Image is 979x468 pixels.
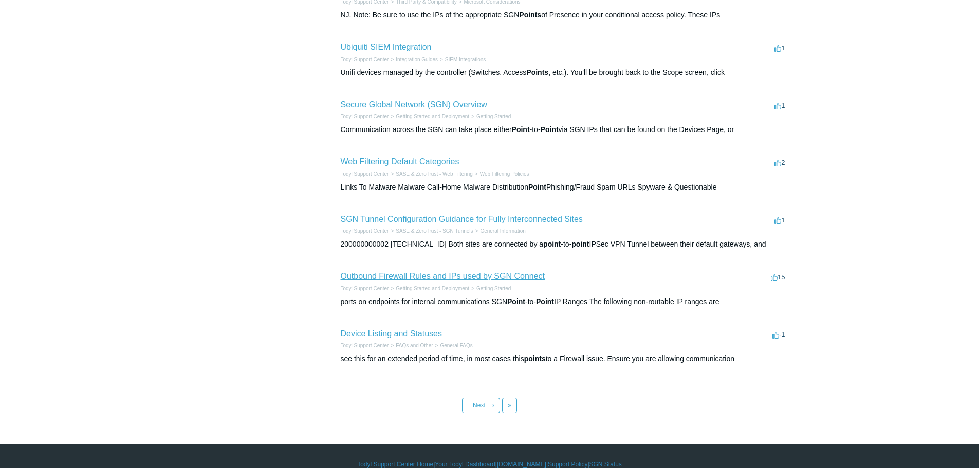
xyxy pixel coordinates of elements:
span: 15 [771,273,785,281]
em: Point [536,297,554,306]
em: points [524,354,546,363]
a: Todyl Support Center [341,171,389,177]
span: 2 [774,159,785,166]
a: Next [462,398,500,413]
div: Links To Malware Malware Call-Home Malware Distribution Phishing/Fraud Spam URLs Spyware & Questi... [341,182,788,193]
a: FAQs and Other [396,343,433,348]
span: » [508,402,511,409]
div: NJ. Note: Be sure to use the IPs of the appropriate SGN of Presence in your conditional access po... [341,10,788,21]
li: Getting Started and Deployment [389,113,469,120]
em: Point [541,125,559,134]
em: Point [512,125,530,134]
li: Todyl Support Center [341,227,389,235]
li: Todyl Support Center [341,285,389,292]
a: General Information [480,228,525,234]
li: Todyl Support Center [341,170,389,178]
li: FAQs and Other [389,342,433,349]
a: Ubiquiti SIEM Integration [341,43,432,51]
div: see this for an extended period of time, in most cases this to a Firewall issue. Ensure you are a... [341,353,788,364]
a: Todyl Support Center [341,286,389,291]
li: Getting Started and Deployment [389,285,469,292]
a: Getting Started and Deployment [396,286,469,291]
a: SASE & ZeroTrust - Web Filtering [396,171,473,177]
li: Getting Started [469,285,511,292]
a: Web Filtering Policies [480,171,529,177]
em: point [571,240,589,248]
li: Getting Started [469,113,511,120]
div: ports on endpoints for internal communications SGN -to- IP Ranges The following non-routable IP r... [341,296,788,307]
a: Secure Global Network (SGN) Overview [341,100,487,109]
a: SASE & ZeroTrust - SGN Tunnels [396,228,473,234]
a: Todyl Support Center [341,57,389,62]
a: Todyl Support Center [341,343,389,348]
em: Point [507,297,525,306]
a: Integration Guides [396,57,438,62]
span: Next [473,402,486,409]
div: Unifi devices managed by the controller (Switches, Access , etc.). You'll be brought back to the ... [341,67,788,78]
a: SIEM Integrations [445,57,486,62]
li: Integration Guides [389,55,438,63]
em: Point [528,183,546,191]
a: Outbound Firewall Rules and IPs used by SGN Connect [341,272,545,280]
em: Points [526,68,548,77]
li: General FAQs [433,342,473,349]
a: Device Listing and Statuses [341,329,442,338]
a: Todyl Support Center [341,114,389,119]
a: SGN Tunnel Configuration Guidance for Fully Interconnected Sites [341,215,583,223]
a: Getting Started and Deployment [396,114,469,119]
a: Getting Started [476,114,511,119]
a: Web Filtering Default Categories [341,157,459,166]
div: Communication across the SGN can take place either -to- via SGN IPs that can be found on the Devi... [341,124,788,135]
span: 1 [774,216,785,224]
div: 200000000002 [TECHNICAL_ID] Both sites are connected by a -to- IPSec VPN Tunnel between their def... [341,239,788,250]
span: -1 [772,331,785,339]
li: SASE & ZeroTrust - Web Filtering [389,170,472,178]
em: Points [519,11,541,19]
li: Web Filtering Policies [473,170,529,178]
em: point [543,240,561,248]
span: 1 [774,44,785,52]
li: SASE & ZeroTrust - SGN Tunnels [389,227,473,235]
a: Getting Started [476,286,511,291]
li: Todyl Support Center [341,55,389,63]
span: › [492,402,494,409]
li: Todyl Support Center [341,342,389,349]
a: General FAQs [440,343,472,348]
a: Todyl Support Center [341,228,389,234]
li: SIEM Integrations [438,55,486,63]
li: Todyl Support Center [341,113,389,120]
span: 1 [774,102,785,109]
li: General Information [473,227,526,235]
